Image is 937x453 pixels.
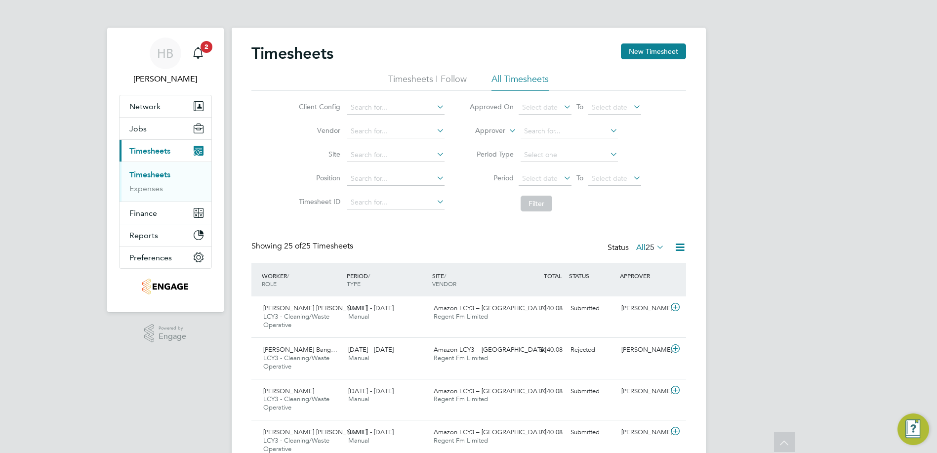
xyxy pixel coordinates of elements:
span: [DATE] - [DATE] [348,387,394,395]
span: Amazon LCY3 – [GEOGRAPHIC_DATA] [434,304,546,312]
h2: Timesheets [251,43,333,63]
div: Timesheets [120,162,211,202]
button: Timesheets [120,140,211,162]
label: Site [296,150,340,159]
button: New Timesheet [621,43,686,59]
span: Jobs [129,124,147,133]
div: STATUS [567,267,618,285]
button: Network [120,95,211,117]
span: [DATE] - [DATE] [348,304,394,312]
button: Preferences [120,247,211,268]
span: Select date [522,103,558,112]
label: All [636,243,664,252]
span: Manual [348,395,369,403]
span: Amazon LCY3 – [GEOGRAPHIC_DATA] [434,387,546,395]
button: Filter [521,196,552,211]
label: Approved On [469,102,514,111]
span: To [573,171,586,184]
input: Search for... [347,124,445,138]
div: Rejected [567,342,618,358]
div: Submitted [567,300,618,317]
div: Submitted [567,383,618,400]
span: Network [129,102,161,111]
div: Submitted [567,424,618,441]
span: Manual [348,436,369,445]
span: Regent Fm Limited [434,312,488,321]
span: Select date [592,174,627,183]
input: Search for... [347,148,445,162]
span: Powered by [159,324,186,332]
label: Client Config [296,102,340,111]
div: PERIOD [344,267,430,292]
input: Search for... [347,172,445,186]
a: Powered byEngage [144,324,186,343]
a: Expenses [129,184,163,193]
span: Amazon LCY3 – [GEOGRAPHIC_DATA] [434,428,546,436]
span: Select date [522,174,558,183]
div: [PERSON_NAME] [617,342,669,358]
div: [PERSON_NAME] [617,424,669,441]
button: Jobs [120,118,211,139]
span: Harry Barfoot [119,73,212,85]
label: Period Type [469,150,514,159]
div: £140.08 [515,342,567,358]
span: VENDOR [432,280,456,288]
a: Go to home page [119,279,212,294]
li: Timesheets I Follow [388,73,467,91]
span: / [368,272,370,280]
div: Showing [251,241,355,251]
div: Status [608,241,666,255]
span: To [573,100,586,113]
a: HB[PERSON_NAME] [119,38,212,85]
span: [PERSON_NAME] [PERSON_NAME] [263,428,367,436]
li: All Timesheets [491,73,549,91]
span: Regent Fm Limited [434,395,488,403]
input: Search for... [347,101,445,115]
span: Reports [129,231,158,240]
span: HB [157,47,173,60]
span: Amazon LCY3 – [GEOGRAPHIC_DATA] [434,345,546,354]
span: [PERSON_NAME] Bang… [263,345,337,354]
input: Select one [521,148,618,162]
div: [PERSON_NAME] [617,300,669,317]
span: Regent Fm Limited [434,436,488,445]
img: regentfm-logo-retina.png [142,279,188,294]
span: LCY3 - Cleaning/Waste Operative [263,395,329,412]
nav: Main navigation [107,28,224,312]
span: Timesheets [129,146,170,156]
span: [DATE] - [DATE] [348,345,394,354]
label: Vendor [296,126,340,135]
span: / [444,272,446,280]
span: LCY3 - Cleaning/Waste Operative [263,312,329,329]
span: Engage [159,332,186,341]
div: WORKER [259,267,345,292]
input: Search for... [521,124,618,138]
a: Timesheets [129,170,170,179]
span: / [287,272,289,280]
span: Manual [348,354,369,362]
span: Manual [348,312,369,321]
span: ROLE [262,280,277,288]
input: Search for... [347,196,445,209]
div: [PERSON_NAME] [617,383,669,400]
button: Finance [120,202,211,224]
div: £140.08 [515,300,567,317]
span: Regent Fm Limited [434,354,488,362]
span: [DATE] - [DATE] [348,428,394,436]
span: TOTAL [544,272,562,280]
span: 25 of [284,241,302,251]
span: [PERSON_NAME] [263,387,314,395]
span: LCY3 - Cleaning/Waste Operative [263,436,329,453]
span: TYPE [347,280,361,288]
span: Preferences [129,253,172,262]
div: SITE [430,267,515,292]
span: Select date [592,103,627,112]
label: Period [469,173,514,182]
span: Finance [129,208,157,218]
span: 2 [201,41,212,53]
span: [PERSON_NAME] [PERSON_NAME] [263,304,367,312]
div: £140.08 [515,424,567,441]
span: 25 [646,243,654,252]
span: LCY3 - Cleaning/Waste Operative [263,354,329,371]
label: Timesheet ID [296,197,340,206]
